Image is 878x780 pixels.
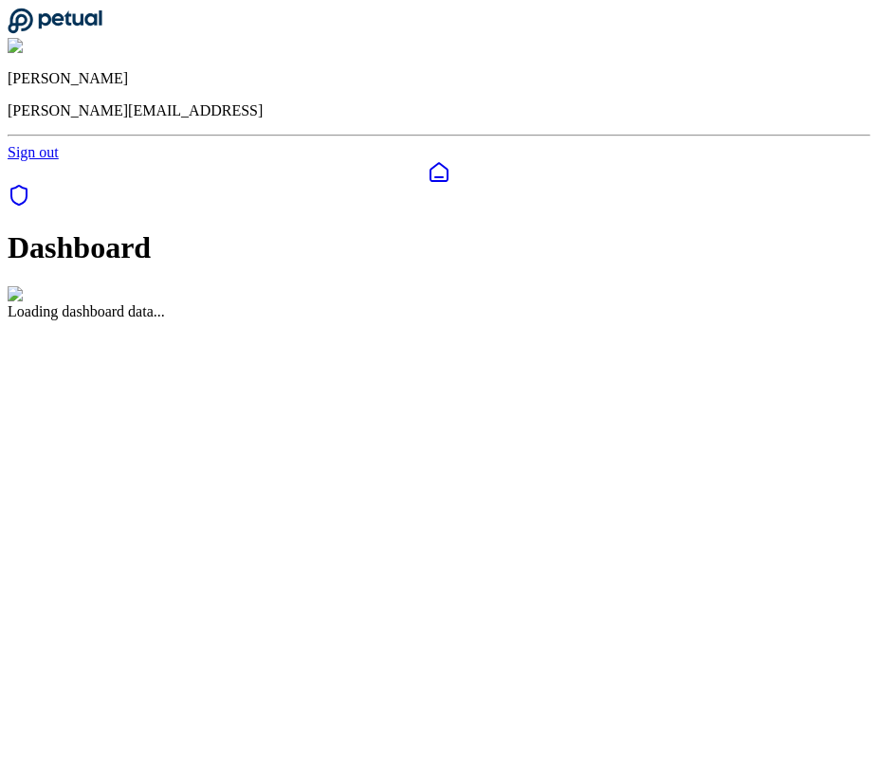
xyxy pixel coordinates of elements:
[8,161,870,184] a: Dashboard
[8,21,102,37] a: Go to Dashboard
[8,286,55,303] img: Logo
[8,144,59,160] a: Sign out
[8,184,870,210] a: SOC
[8,303,870,320] div: Loading dashboard data...
[8,70,870,87] p: [PERSON_NAME]
[8,38,138,55] img: Roberto Fernandez
[8,102,870,119] p: [PERSON_NAME][EMAIL_ADDRESS]
[8,230,870,265] h1: Dashboard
